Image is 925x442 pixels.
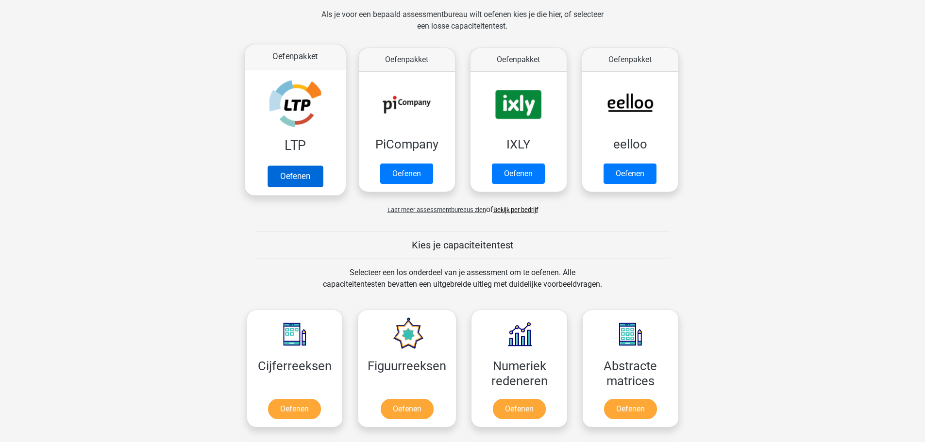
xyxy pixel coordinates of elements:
[268,399,321,419] a: Oefenen
[492,164,545,184] a: Oefenen
[314,267,611,302] div: Selecteer een los onderdeel van je assessment om te oefenen. Alle capaciteitentesten bevatten een...
[267,165,322,187] a: Oefenen
[493,206,538,213] a: Bekijk per bedrijf
[380,164,433,184] a: Oefenen
[604,164,656,184] a: Oefenen
[239,196,686,215] div: of
[493,399,546,419] a: Oefenen
[314,9,611,44] div: Als je voor een bepaald assessmentbureau wilt oefenen kies je die hier, of selecteer een losse ca...
[381,399,434,419] a: Oefenen
[387,206,486,213] span: Laat meer assessmentbureaus zien
[604,399,657,419] a: Oefenen
[255,239,670,251] h5: Kies je capaciteitentest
